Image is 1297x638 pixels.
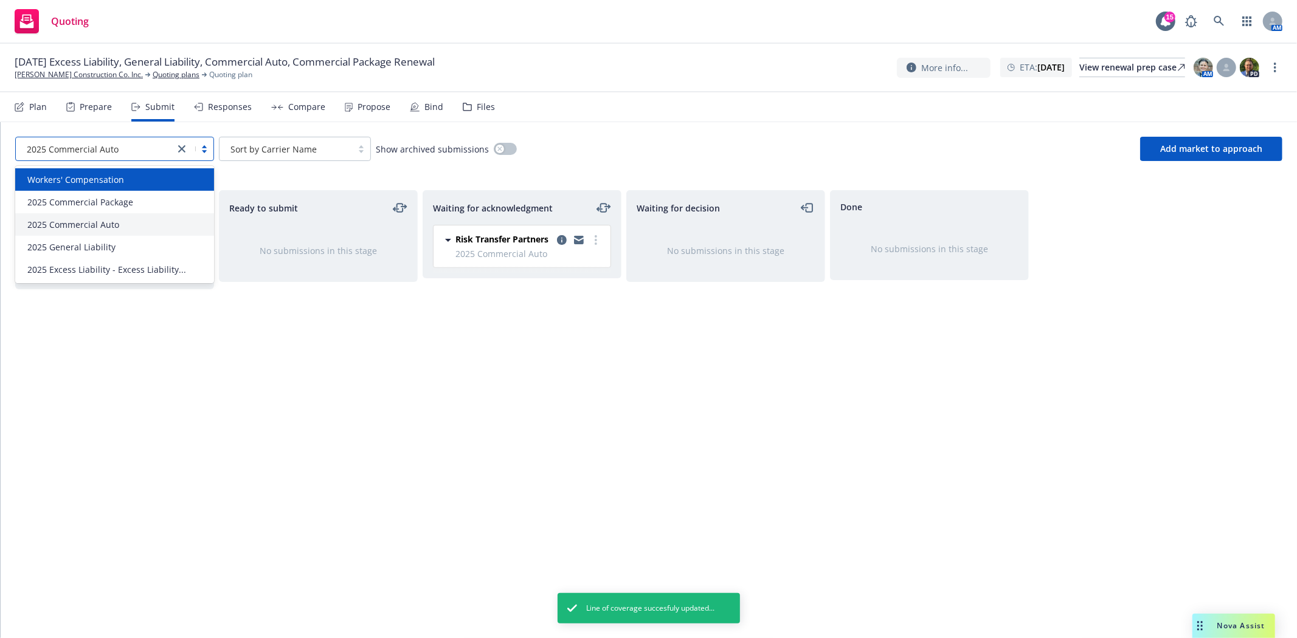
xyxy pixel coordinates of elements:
[646,244,805,257] div: No submissions in this stage
[1164,12,1175,22] div: 15
[29,102,47,112] div: Plan
[376,143,489,156] span: Show archived submissions
[597,201,611,215] a: moveLeftRight
[1194,58,1213,77] img: photo
[51,16,89,26] span: Quoting
[230,143,317,156] span: Sort by Carrier Name
[1179,9,1203,33] a: Report a Bug
[229,202,298,214] span: Ready to submit
[1160,143,1262,154] span: Add market to approach
[1140,137,1282,161] button: Add market to approach
[572,233,586,247] a: copy logging email
[15,69,143,80] a: [PERSON_NAME] Construction Co. Inc.
[15,55,435,69] span: [DATE] Excess Liability, General Liability, Commercial Auto, Commercial Package Renewal
[1240,58,1259,77] img: photo
[897,58,991,78] button: More info...
[1217,620,1265,631] span: Nova Assist
[800,201,815,215] a: moveLeft
[27,218,119,231] span: 2025 Commercial Auto
[27,196,133,208] span: 2025 Commercial Package
[208,102,252,112] div: Responses
[358,102,390,112] div: Propose
[80,102,112,112] div: Prepare
[477,102,495,112] div: Files
[424,102,443,112] div: Bind
[288,102,325,112] div: Compare
[850,242,1009,255] div: No submissions in this stage
[209,69,252,80] span: Quoting plan
[1020,61,1065,74] span: ETA :
[10,4,94,38] a: Quoting
[27,241,116,253] span: 2025 General Liability
[1037,61,1065,73] strong: [DATE]
[921,61,968,74] span: More info...
[22,143,168,156] span: 2025 Commercial Auto
[393,201,407,215] a: moveLeftRight
[226,143,346,156] span: Sort by Carrier Name
[455,233,548,245] span: Risk Transfer Partners
[587,603,715,614] span: Line of coverage succesfuly updated...
[175,142,189,156] a: close
[1268,60,1282,75] a: more
[1207,9,1231,33] a: Search
[555,233,569,247] a: copy logging email
[1192,614,1208,638] div: Drag to move
[455,247,603,260] span: 2025 Commercial Auto
[239,244,398,257] div: No submissions in this stage
[433,202,553,214] span: Waiting for acknowledgment
[840,201,862,213] span: Done
[1079,58,1185,77] a: View renewal prep case
[27,263,186,276] span: 2025 Excess Liability - Excess Liability...
[1192,614,1275,638] button: Nova Assist
[27,173,124,186] span: Workers' Compensation
[153,69,199,80] a: Quoting plans
[589,233,603,247] a: more
[27,143,119,156] span: 2025 Commercial Auto
[145,102,175,112] div: Submit
[1235,9,1259,33] a: Switch app
[637,202,720,214] span: Waiting for decision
